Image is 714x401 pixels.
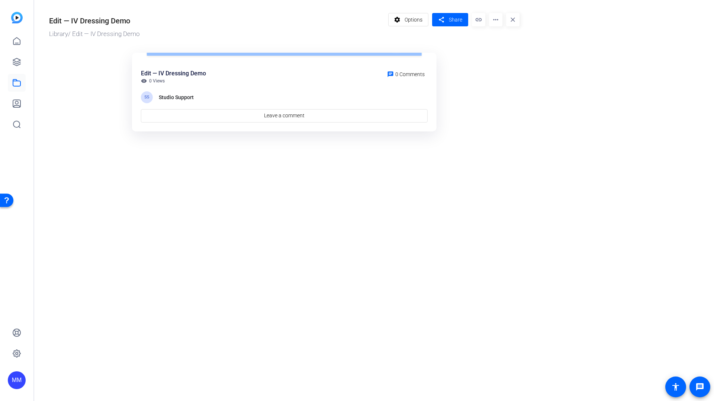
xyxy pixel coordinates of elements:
mat-icon: more_horiz [489,13,502,26]
button: Options [388,13,429,26]
div: Edit — IV Dressing Demo [141,69,206,78]
mat-icon: close [506,13,520,26]
button: Share [432,13,468,26]
span: 0 Comments [395,71,425,77]
span: Leave a comment [264,112,305,120]
mat-icon: chat [387,71,394,78]
a: Leave a comment [141,109,428,123]
mat-icon: accessibility [671,382,680,391]
div: Studio Support [159,93,196,102]
mat-icon: visibility [141,78,147,84]
div: Edit — IV Dressing Demo [49,15,130,26]
mat-icon: settings [393,13,402,27]
a: Library [49,30,68,38]
span: Share [449,16,462,24]
mat-icon: message [695,382,704,391]
span: Options [405,13,422,27]
div: / Edit — IV Dressing Demo [49,29,385,39]
mat-icon: share [437,15,446,25]
div: MM [8,371,26,389]
img: blue-gradient.svg [11,12,23,23]
a: 0 Comments [384,69,428,78]
mat-icon: link [472,13,485,26]
span: 0 Views [149,78,165,84]
div: SS [141,91,153,103]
